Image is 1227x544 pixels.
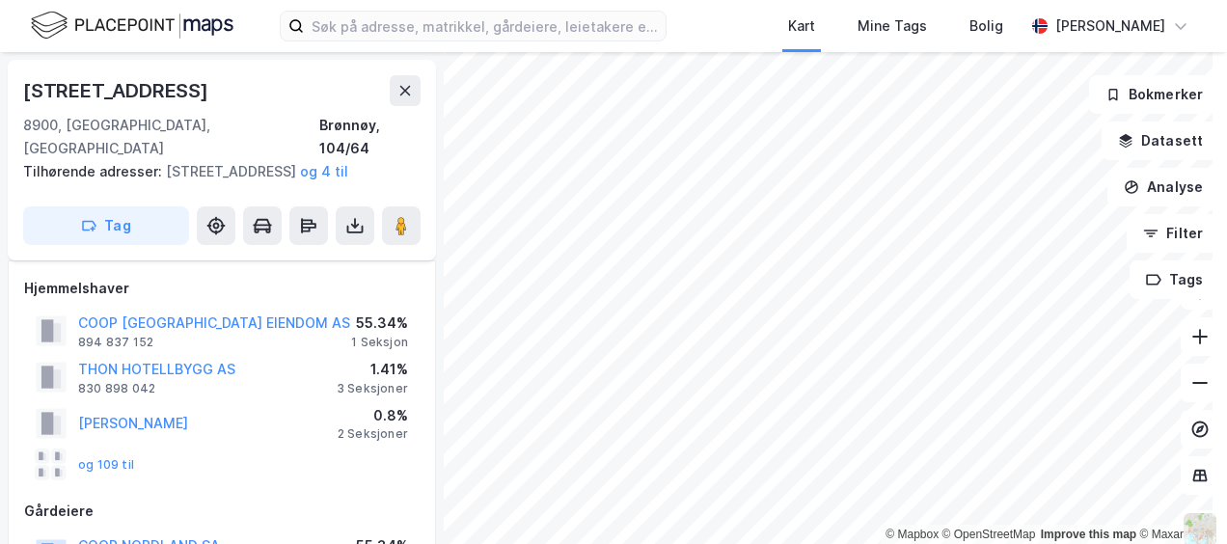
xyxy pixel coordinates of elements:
div: 8900, [GEOGRAPHIC_DATA], [GEOGRAPHIC_DATA] [23,114,319,160]
div: 894 837 152 [78,335,153,350]
img: logo.f888ab2527a4732fd821a326f86c7f29.svg [31,9,233,42]
a: Improve this map [1041,528,1136,541]
div: Gårdeiere [24,500,420,523]
button: Bokmerker [1089,75,1219,114]
div: Brønnøy, 104/64 [319,114,421,160]
button: Tags [1130,260,1219,299]
button: Filter [1127,214,1219,253]
div: 3 Seksjoner [337,381,408,396]
div: Hjemmelshaver [24,277,420,300]
div: [STREET_ADDRESS] [23,160,405,183]
span: Tilhørende adresser: [23,163,166,179]
div: [STREET_ADDRESS] [23,75,212,106]
div: Mine Tags [858,14,927,38]
button: Analyse [1107,168,1219,206]
div: Kontrollprogram for chat [1131,451,1227,544]
div: 830 898 042 [78,381,155,396]
div: 55.34% [351,312,408,335]
div: Kart [788,14,815,38]
div: 1 Seksjon [351,335,408,350]
a: OpenStreetMap [942,528,1036,541]
a: Mapbox [886,528,939,541]
div: 1.41% [337,358,408,381]
div: 2 Seksjoner [338,426,408,442]
div: [PERSON_NAME] [1055,14,1165,38]
div: 0.8% [338,404,408,427]
div: Bolig [969,14,1003,38]
input: Søk på adresse, matrikkel, gårdeiere, leietakere eller personer [304,12,666,41]
button: Tag [23,206,189,245]
iframe: Chat Widget [1131,451,1227,544]
button: Datasett [1102,122,1219,160]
